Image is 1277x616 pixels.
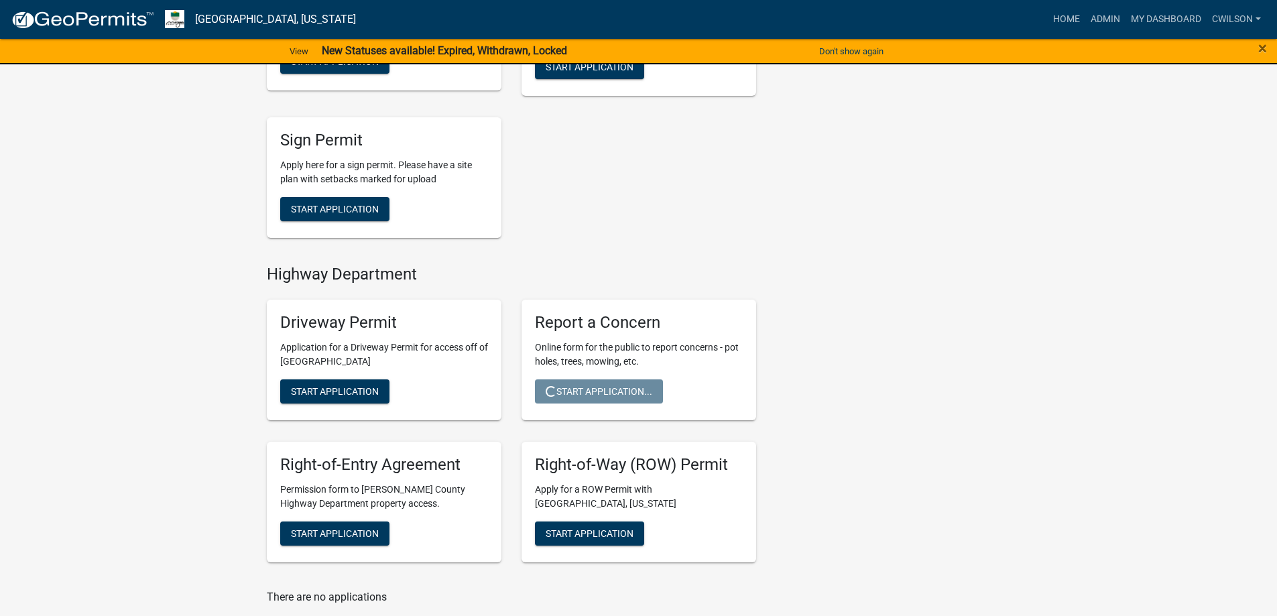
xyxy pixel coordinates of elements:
strong: New Statuses available! Expired, Withdrawn, Locked [322,44,567,57]
span: × [1258,39,1267,58]
button: Start Application [280,521,389,546]
button: Start Application [280,379,389,404]
h5: Right-of-Entry Agreement [280,455,488,475]
span: Start Application [291,203,379,214]
span: Start Application [291,386,379,397]
span: Start Application [291,56,379,67]
span: Start Application... [546,386,652,397]
p: There are no applications [267,589,756,605]
p: Application for a Driveway Permit for access off of [GEOGRAPHIC_DATA] [280,341,488,369]
p: Online form for the public to report concerns - pot holes, trees, mowing, etc. [535,341,743,369]
p: Apply for a ROW Permit with [GEOGRAPHIC_DATA], [US_STATE] [535,483,743,511]
button: Start Application [280,197,389,221]
a: View [284,40,314,62]
img: Morgan County, Indiana [165,10,184,28]
button: Start Application... [535,379,663,404]
a: Admin [1085,7,1126,32]
a: My Dashboard [1126,7,1207,32]
button: Don't show again [814,40,889,62]
a: cwilson [1207,7,1266,32]
p: Permission form to [PERSON_NAME] County Highway Department property access. [280,483,488,511]
button: Close [1258,40,1267,56]
h5: Right-of-Way (ROW) Permit [535,455,743,475]
button: Start Application [535,521,644,546]
button: Start Application [535,55,644,79]
a: [GEOGRAPHIC_DATA], [US_STATE] [195,8,356,31]
a: Home [1048,7,1085,32]
span: Start Application [291,528,379,539]
h5: Driveway Permit [280,313,488,332]
span: Start Application [546,61,633,72]
h4: Highway Department [267,265,756,284]
span: Start Application [546,528,633,539]
h5: Sign Permit [280,131,488,150]
p: Apply here for a sign permit. Please have a site plan with setbacks marked for upload [280,158,488,186]
h5: Report a Concern [535,313,743,332]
